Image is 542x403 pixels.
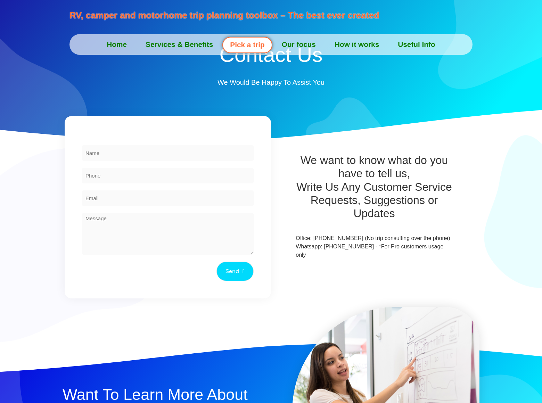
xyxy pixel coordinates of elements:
input: Email [82,190,254,206]
input: Name [82,145,254,161]
input: Phone [82,168,254,183]
a: Pick a trip [222,37,272,53]
a: Useful Info [388,36,444,53]
h2: We want to know what do you have to tell us, Write Us Any Customer Service Requests, Suggestions ... [296,154,452,220]
nav: Menu [69,36,473,53]
button: Send [216,262,254,281]
a: How it works [325,36,388,53]
div: Office: [PHONE_NUMBER] (No trip consulting over the phone) Whatsapp: [PHONE_NUMBER] - *For Pro cu... [296,154,452,259]
p: RV, camper and motorhome trip planning toolbox – The best ever created [69,9,476,22]
a: Home [97,36,136,53]
a: Services & Benefits [136,36,222,53]
a: Our focus [272,36,325,53]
